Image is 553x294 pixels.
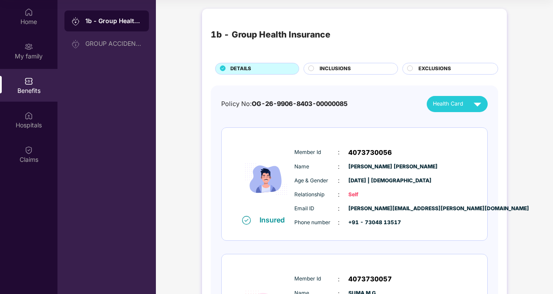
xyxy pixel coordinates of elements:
[240,143,292,215] img: icon
[418,65,451,73] span: EXCLUSIONS
[294,191,338,199] span: Relationship
[470,96,485,112] img: svg+xml;base64,PHN2ZyB4bWxucz0iaHR0cDovL3d3dy53My5vcmcvMjAwMC9zdmciIHZpZXdCb3g9IjAgMCAyNCAyNCIgd2...
[348,205,392,213] span: [PERSON_NAME][EMAIL_ADDRESS][PERSON_NAME][DOMAIN_NAME]
[252,100,347,107] span: OG-26-9906-8403-00000085
[338,190,340,199] span: :
[338,274,340,284] span: :
[24,146,33,154] img: svg+xml;base64,PHN2ZyBpZD0iQ2xhaW0iIHhtbG5zPSJodHRwOi8vd3d3LnczLm9yZy8yMDAwL3N2ZyIgd2lkdGg9IjIwIi...
[427,96,488,112] button: Health Card
[294,275,338,283] span: Member Id
[71,40,80,48] img: svg+xml;base64,PHN2ZyB3aWR0aD0iMjAiIGhlaWdodD0iMjAiIHZpZXdCb3g9IjAgMCAyMCAyMCIgZmlsbD0ibm9uZSIgeG...
[294,177,338,185] span: Age & Gender
[338,162,340,171] span: :
[260,215,290,224] div: Insured
[85,17,142,25] div: 1b - Group Health Insurance
[348,274,392,284] span: 4073730057
[338,147,340,157] span: :
[338,218,340,227] span: :
[320,65,351,73] span: INCLUSIONS
[242,216,251,225] img: svg+xml;base64,PHN2ZyB4bWxucz0iaHR0cDovL3d3dy53My5vcmcvMjAwMC9zdmciIHdpZHRoPSIxNiIgaGVpZ2h0PSIxNi...
[85,40,142,47] div: GROUP ACCIDENTAL INSURANCE
[24,111,33,120] img: svg+xml;base64,PHN2ZyBpZD0iSG9zcGl0YWxzIiB4bWxucz0iaHR0cDovL3d3dy53My5vcmcvMjAwMC9zdmciIHdpZHRoPS...
[348,191,392,199] span: Self
[24,77,33,85] img: svg+xml;base64,PHN2ZyBpZD0iQmVuZWZpdHMiIHhtbG5zPSJodHRwOi8vd3d3LnczLm9yZy8yMDAwL3N2ZyIgd2lkdGg9Ij...
[211,28,330,41] div: 1b - Group Health Insurance
[348,177,392,185] span: [DATE] | [DEMOGRAPHIC_DATA]
[348,219,392,227] span: +91 - 73048 13517
[348,163,392,171] span: [PERSON_NAME] [PERSON_NAME]
[294,205,338,213] span: Email ID
[230,65,251,73] span: DETAILS
[24,42,33,51] img: svg+xml;base64,PHN2ZyB3aWR0aD0iMjAiIGhlaWdodD0iMjAiIHZpZXdCb3g9IjAgMCAyMCAyMCIgZmlsbD0ibm9uZSIgeG...
[348,147,392,158] span: 4073730056
[24,8,33,17] img: svg+xml;base64,PHN2ZyBpZD0iSG9tZSIgeG1sbnM9Imh0dHA6Ly93d3cudzMub3JnLzIwMDAvc3ZnIiB3aWR0aD0iMjAiIG...
[338,176,340,185] span: :
[338,204,340,213] span: :
[71,17,80,26] img: svg+xml;base64,PHN2ZyB3aWR0aD0iMjAiIGhlaWdodD0iMjAiIHZpZXdCb3g9IjAgMCAyMCAyMCIgZmlsbD0ibm9uZSIgeG...
[433,99,463,108] span: Health Card
[294,148,338,157] span: Member Id
[221,99,347,109] div: Policy No:
[294,163,338,171] span: Name
[294,219,338,227] span: Phone number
